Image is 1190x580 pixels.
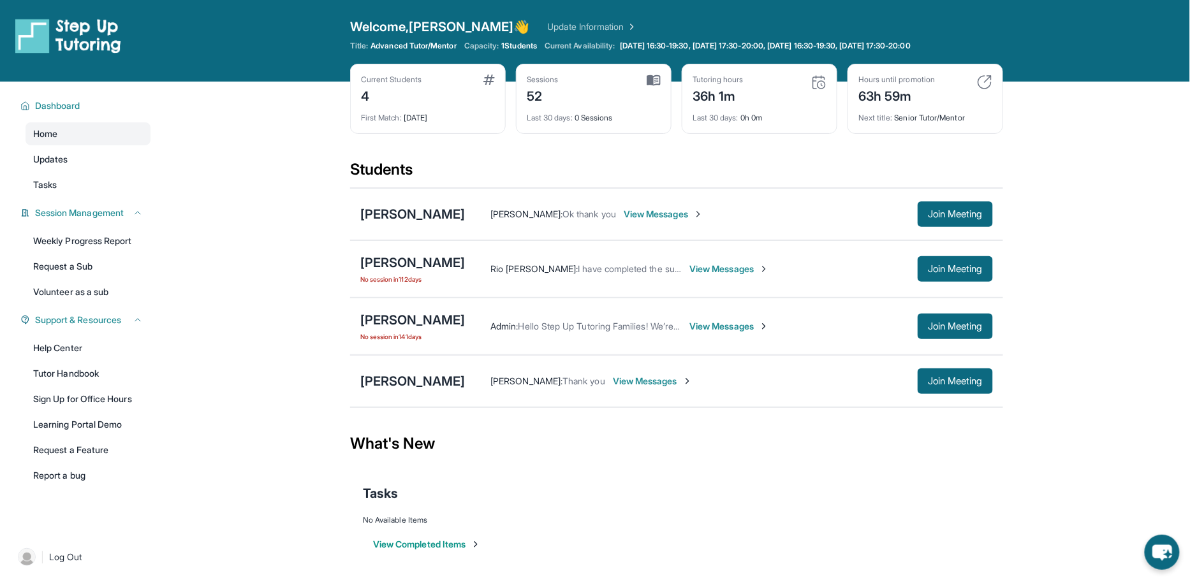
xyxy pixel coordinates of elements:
[918,368,993,394] button: Join Meeting
[858,85,935,105] div: 63h 59m
[618,41,913,51] a: [DATE] 16:30-19:30, [DATE] 17:30-20:00, [DATE] 16:30-19:30, [DATE] 17:30-20:00
[361,113,402,122] span: First Match :
[918,256,993,282] button: Join Meeting
[928,377,983,385] span: Join Meeting
[527,75,559,85] div: Sessions
[26,439,151,461] a: Request a Feature
[33,178,57,191] span: Tasks
[35,99,80,112] span: Dashboard
[693,85,744,105] div: 36h 1m
[918,201,993,227] button: Join Meeting
[693,209,703,219] img: Chevron-Right
[527,105,661,123] div: 0 Sessions
[689,263,769,275] span: View Messages
[1145,535,1180,570] button: chat-button
[26,229,151,252] a: Weekly Progress Report
[350,18,530,36] span: Welcome, [PERSON_NAME] 👋
[562,208,616,219] span: Ok thank you
[363,484,398,502] span: Tasks
[928,323,983,330] span: Join Meeting
[624,208,703,221] span: View Messages
[33,127,57,140] span: Home
[41,549,44,565] span: |
[26,280,151,303] a: Volunteer as a sub
[545,41,615,51] span: Current Availability:
[30,207,143,219] button: Session Management
[918,314,993,339] button: Join Meeting
[490,263,578,274] span: Rio [PERSON_NAME] :
[502,41,538,51] span: 1 Students
[360,254,465,272] div: [PERSON_NAME]
[363,515,990,525] div: No Available Items
[624,20,637,33] img: Chevron Right
[350,416,1003,472] div: What's New
[13,543,151,571] a: |Log Out
[30,314,143,326] button: Support & Resources
[759,264,769,274] img: Chevron-Right
[350,41,368,51] span: Title:
[858,105,992,123] div: Senior Tutor/Mentor
[26,362,151,385] a: Tutor Handbook
[371,41,456,51] span: Advanced Tutor/Mentor
[811,75,826,90] img: card
[373,538,481,551] button: View Completed Items
[350,159,1003,187] div: Students
[26,255,151,278] a: Request a Sub
[682,376,693,386] img: Chevron-Right
[360,274,465,284] span: No session in 112 days
[18,548,36,566] img: user-img
[858,113,893,122] span: Next title :
[464,41,499,51] span: Capacity:
[527,85,559,105] div: 52
[928,210,983,218] span: Join Meeting
[647,75,661,86] img: card
[35,314,121,326] span: Support & Resources
[483,75,495,85] img: card
[33,153,68,166] span: Updates
[26,122,151,145] a: Home
[689,320,769,333] span: View Messages
[26,413,151,436] a: Learning Portal Demo
[759,321,769,331] img: Chevron-Right
[858,75,935,85] div: Hours until promotion
[360,205,465,223] div: [PERSON_NAME]
[361,75,422,85] div: Current Students
[562,375,605,386] span: Thank you
[360,311,465,329] div: [PERSON_NAME]
[527,113,573,122] span: Last 30 days :
[49,551,82,563] span: Log Out
[693,75,744,85] div: Tutoring hours
[490,321,518,331] span: Admin :
[693,105,826,123] div: 0h 0m
[693,113,738,122] span: Last 30 days :
[977,75,992,90] img: card
[361,105,495,123] div: [DATE]
[26,388,151,410] a: Sign Up for Office Hours
[621,41,911,51] span: [DATE] 16:30-19:30, [DATE] 17:30-20:00, [DATE] 16:30-19:30, [DATE] 17:30-20:00
[26,464,151,487] a: Report a bug
[490,208,562,219] span: [PERSON_NAME] :
[490,375,562,386] span: [PERSON_NAME] :
[30,99,143,112] button: Dashboard
[15,18,121,54] img: logo
[548,20,637,33] a: Update Information
[35,207,124,219] span: Session Management
[361,85,422,105] div: 4
[928,265,983,273] span: Join Meeting
[613,375,693,388] span: View Messages
[360,372,465,390] div: [PERSON_NAME]
[360,331,465,342] span: No session in 141 days
[26,337,151,359] a: Help Center
[578,263,741,274] span: I have completed the survey. Thank you!
[26,173,151,196] a: Tasks
[26,148,151,171] a: Updates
